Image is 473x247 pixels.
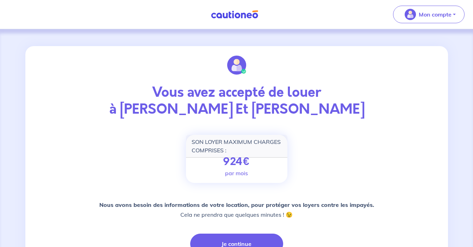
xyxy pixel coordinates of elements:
p: Mon compte [419,10,452,19]
p: Vous avez accepté de louer à [PERSON_NAME] Et [PERSON_NAME] [46,84,427,118]
img: Cautioneo [208,10,261,19]
button: illu_account_valid_menu.svgMon compte [393,6,465,23]
div: SON LOYER MAXIMUM CHARGES COMPRISES : [186,135,287,158]
img: illu_account_valid.svg [227,56,246,75]
img: illu_account_valid_menu.svg [405,9,416,20]
p: 924 [223,156,250,168]
span: € [243,154,250,170]
p: Cela ne prendra que quelques minutes ! 😉 [99,200,374,220]
p: par mois [225,169,248,177]
strong: Nous avons besoin des informations de votre location, pour protéger vos loyers contre les impayés. [99,201,374,208]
